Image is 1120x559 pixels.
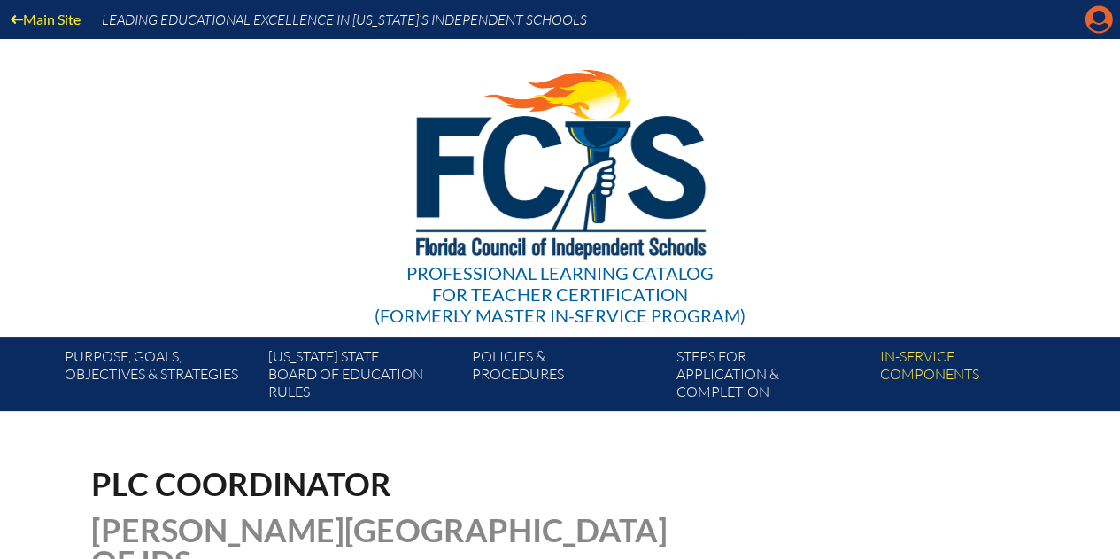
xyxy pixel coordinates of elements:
[4,7,88,31] a: Main Site
[377,39,743,281] img: FCISlogo221.eps
[367,35,753,330] a: Professional Learning Catalog for Teacher Certification(formerly Master In-service Program)
[375,262,745,326] div: Professional Learning Catalog (formerly Master In-service Program)
[261,344,465,411] a: [US_STATE] StateBoard of Education rules
[91,464,391,503] span: PLC Coordinator
[669,344,873,411] a: Steps forapplication & completion
[465,344,668,411] a: Policies &Procedures
[57,344,260,411] a: Purpose, goals,objectives & strategies
[1085,5,1113,34] svg: Manage account
[873,344,1077,411] a: In-servicecomponents
[432,283,688,305] span: for Teacher Certification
